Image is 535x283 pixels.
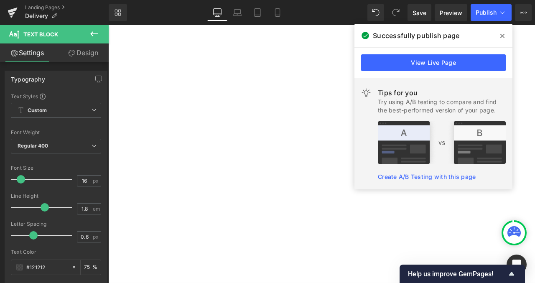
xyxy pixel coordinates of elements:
div: Font Size [11,165,101,171]
a: Create A/B Testing with this page [378,173,476,180]
span: Delivery [25,13,48,19]
div: Text Color [11,249,101,255]
span: px [93,178,100,184]
img: light.svg [361,88,371,98]
input: Color [26,263,67,272]
span: Help us improve GemPages! [408,270,507,278]
a: Laptop [227,4,247,21]
a: Design [56,43,110,62]
span: px [93,234,100,240]
span: Successfully publish page [373,31,459,41]
div: Try using A/B testing to compare and find the best-performed version of your page. [378,98,506,115]
div: Font Weight [11,130,101,135]
button: Show survey - Help us improve GemPages! [408,269,517,279]
b: Custom [28,107,47,114]
span: Publish [476,9,497,16]
button: Redo [387,4,404,21]
a: Desktop [207,4,227,21]
div: Open Intercom Messenger [507,255,527,275]
a: View Live Page [361,54,506,71]
span: em [93,206,100,212]
a: Mobile [267,4,288,21]
div: % [81,260,101,275]
iframe: To enrich screen reader interactions, please activate Accessibility in Grammarly extension settings [108,25,535,283]
span: Preview [440,8,462,17]
button: More [515,4,532,21]
a: Tablet [247,4,267,21]
a: Landing Pages [25,4,109,11]
button: Publish [471,4,512,21]
span: Text Block [23,31,58,38]
div: Letter Spacing [11,221,101,227]
button: Undo [367,4,384,21]
a: New Library [109,4,127,21]
div: Text Styles [11,93,101,99]
div: Line Height [11,193,101,199]
a: Preview [435,4,467,21]
b: Regular 400 [18,143,48,149]
div: Typography [11,71,45,83]
div: Tips for you [378,88,506,98]
img: tip.png [378,121,506,164]
span: Save [413,8,426,17]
